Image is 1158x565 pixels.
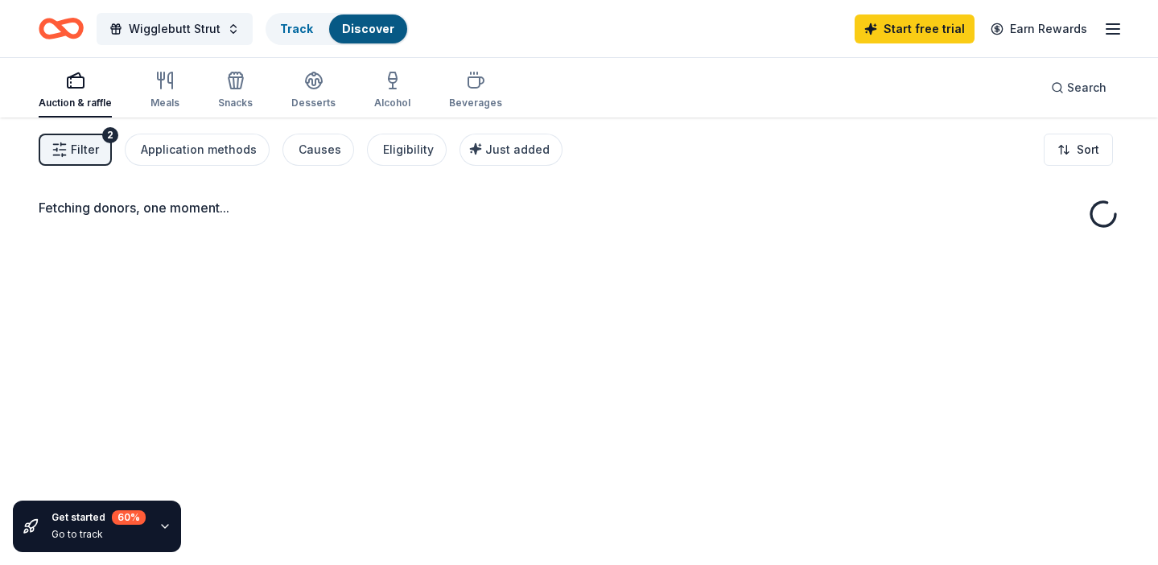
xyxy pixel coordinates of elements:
button: Alcohol [374,64,410,118]
button: Beverages [449,64,502,118]
div: Alcohol [374,97,410,109]
div: Application methods [141,140,257,159]
div: 60 % [112,510,146,525]
div: Fetching donors, one moment... [39,198,1119,217]
button: Snacks [218,64,253,118]
div: Desserts [291,97,336,109]
button: Desserts [291,64,336,118]
div: 2 [102,127,118,143]
button: Sort [1044,134,1113,166]
button: TrackDiscover [266,13,409,45]
button: Application methods [125,134,270,166]
button: Wigglebutt Strut [97,13,253,45]
a: Home [39,10,84,47]
button: Auction & raffle [39,64,112,118]
a: Start free trial [855,14,975,43]
div: Beverages [449,97,502,109]
div: Eligibility [383,140,434,159]
div: Meals [150,97,179,109]
a: Track [280,22,313,35]
span: Sort [1077,140,1099,159]
button: Eligibility [367,134,447,166]
span: Filter [71,140,99,159]
span: Wigglebutt Strut [129,19,220,39]
button: Meals [150,64,179,118]
div: Causes [299,140,341,159]
div: Get started [52,510,146,525]
button: Filter2 [39,134,112,166]
a: Earn Rewards [981,14,1097,43]
span: Just added [485,142,550,156]
div: Auction & raffle [39,97,112,109]
button: Just added [459,134,563,166]
div: Go to track [52,528,146,541]
button: Search [1038,72,1119,104]
a: Discover [342,22,394,35]
button: Causes [282,134,354,166]
span: Search [1067,78,1106,97]
div: Snacks [218,97,253,109]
